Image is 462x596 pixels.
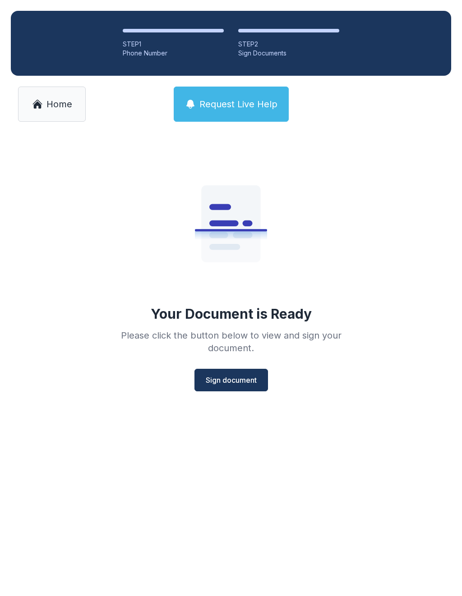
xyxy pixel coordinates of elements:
div: Please click the button below to view and sign your document. [101,329,361,354]
span: Sign document [206,375,257,385]
span: Request Live Help [199,98,277,110]
span: Home [46,98,72,110]
div: Phone Number [123,49,224,58]
div: Your Document is Ready [151,306,312,322]
div: Sign Documents [238,49,339,58]
div: STEP 2 [238,40,339,49]
div: STEP 1 [123,40,224,49]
